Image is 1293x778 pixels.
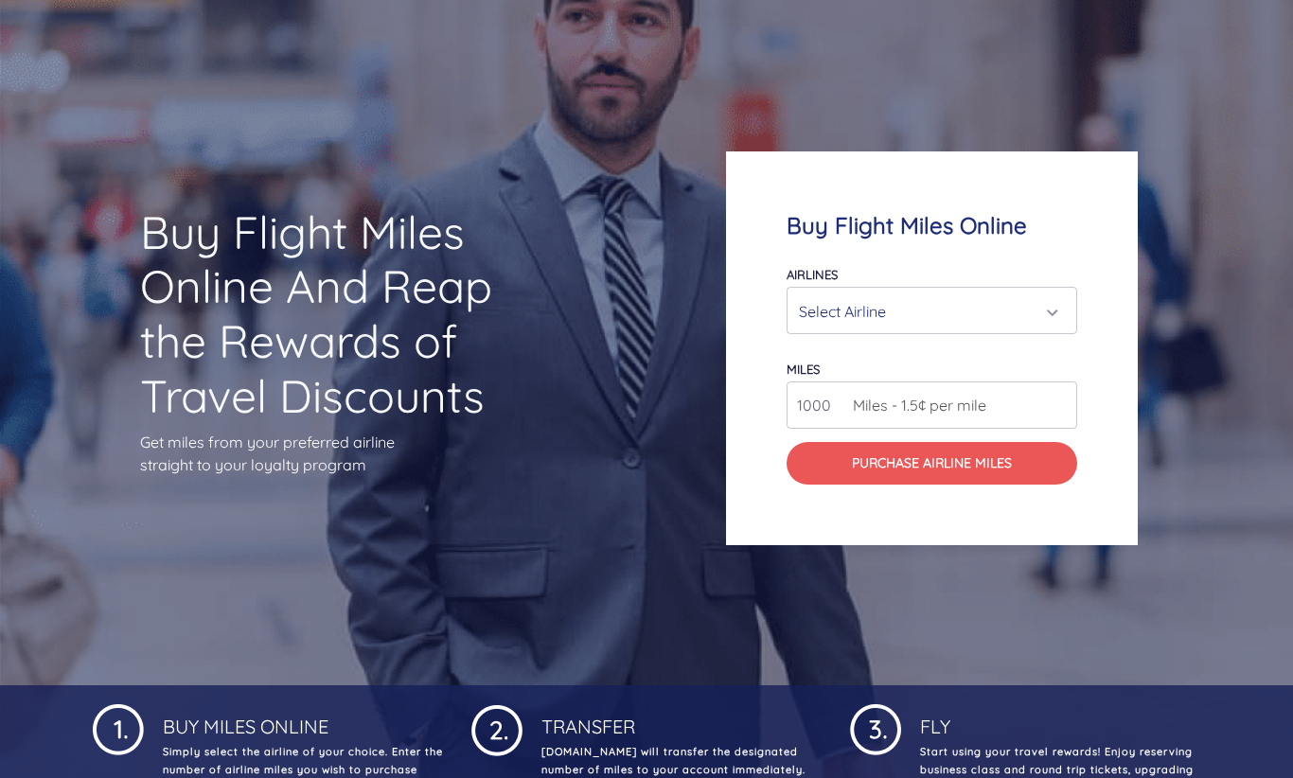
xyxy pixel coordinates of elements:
[140,431,566,476] p: Get miles from your preferred airline straight to your loyalty program
[850,700,901,755] img: 1
[787,287,1076,334] button: Select Airline
[787,442,1076,486] button: Purchase Airline Miles
[787,212,1076,239] h4: Buy Flight Miles Online
[471,700,523,756] img: 1
[538,700,822,738] h4: Transfer
[916,700,1200,738] h4: Fly
[843,394,986,416] span: Miles - 1.5¢ per mile
[799,293,1053,329] div: Select Airline
[787,267,838,282] label: Airlines
[140,205,566,423] h1: Buy Flight Miles Online And Reap the Rewards of Travel Discounts
[787,362,820,377] label: miles
[93,700,144,755] img: 1
[159,700,443,738] h4: Buy Miles Online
